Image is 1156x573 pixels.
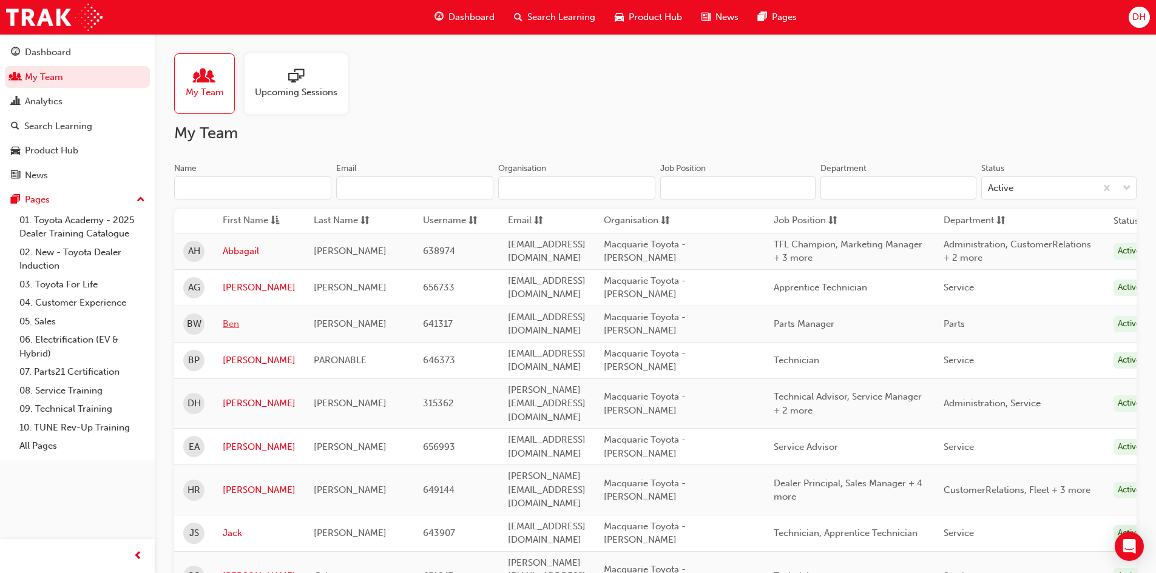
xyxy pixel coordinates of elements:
div: Active [1114,482,1145,498]
span: sessionType_ONLINE_URL-icon [288,69,304,85]
a: Upcoming Sessions [245,53,357,114]
span: down-icon [1123,181,1131,196]
span: 649144 [423,484,455,495]
button: Last Namesorting-icon [314,213,380,229]
a: [PERSON_NAME] [223,354,296,367]
span: Administration, CustomerRelations + 2 more [944,239,1091,264]
button: DH [1129,7,1150,28]
span: First Name [223,213,268,229]
a: Product Hub [5,139,150,162]
span: search-icon [11,121,19,132]
a: car-iconProduct Hub [605,5,692,30]
span: BP [188,354,200,367]
a: Search Learning [5,115,150,138]
a: My Team [174,53,245,114]
div: Dashboard [25,45,71,59]
button: Job Positionsorting-icon [774,213,840,229]
a: My Team [5,66,150,89]
button: Departmentsorting-icon [944,213,1010,229]
a: Jack [223,526,296,540]
button: Usernamesorting-icon [423,213,490,229]
div: Active [1114,316,1145,332]
a: Dashboard [5,41,150,64]
a: 05. Sales [15,312,150,331]
a: News [5,164,150,187]
span: My Team [186,85,224,99]
a: [PERSON_NAME] [223,281,296,295]
span: people-icon [197,69,212,85]
span: people-icon [11,72,20,83]
span: sorting-icon [534,213,543,229]
div: Active [1114,439,1145,455]
span: Search Learning [527,10,595,24]
span: Service [944,441,974,452]
span: 638974 [423,246,455,256]
div: Email [336,163,357,175]
span: [EMAIL_ADDRESS][DOMAIN_NAME] [508,239,586,264]
input: Job Position [660,176,816,199]
a: [PERSON_NAME] [223,397,296,410]
div: Active [988,181,1013,195]
span: 641317 [423,318,453,329]
a: Ben [223,317,296,331]
span: 646373 [423,355,455,366]
span: sorting-icon [360,213,370,229]
span: Macquarie Toyota - [PERSON_NAME] [604,239,686,264]
span: 315362 [423,398,454,409]
span: Dealer Principal, Sales Manager + 4 more [774,478,922,503]
a: 04. Customer Experience [15,293,150,312]
span: Macquarie Toyota - [PERSON_NAME] [604,434,686,459]
span: Organisation [604,213,658,229]
a: All Pages [15,437,150,455]
a: pages-iconPages [748,5,806,30]
span: EA [189,440,200,454]
span: Technician, Apprentice Technician [774,528,918,538]
span: Parts [944,318,965,329]
span: Service Advisor [774,441,838,452]
div: Product Hub [25,144,78,158]
span: CustomerRelations, Fleet + 3 more [944,484,1090,495]
span: Username [423,213,466,229]
span: search-icon [514,10,522,25]
div: Active [1114,243,1145,260]
span: Upcoming Sessions [255,85,337,99]
div: Active [1114,280,1145,296]
div: Job Position [660,163,706,175]
span: Administration, Service [944,398,1041,409]
span: sorting-icon [468,213,478,229]
span: [PERSON_NAME] [314,282,387,293]
span: sorting-icon [661,213,670,229]
a: [PERSON_NAME] [223,440,296,454]
span: Macquarie Toyota - [PERSON_NAME] [604,312,686,337]
span: Pages [772,10,797,24]
input: Email [336,176,493,199]
div: Active [1114,525,1145,541]
span: Macquarie Toyota - [PERSON_NAME] [604,348,686,373]
div: Status [981,163,1004,175]
span: BW [187,317,201,331]
div: Search Learning [24,119,92,133]
span: sorting-icon [996,213,1006,229]
a: 01. Toyota Academy - 2025 Dealer Training Catalogue [15,211,150,243]
button: Pages [5,189,150,211]
span: pages-icon [758,10,767,25]
span: Macquarie Toyota - [PERSON_NAME] [604,478,686,503]
span: [PERSON_NAME] [314,528,387,538]
a: 02. New - Toyota Dealer Induction [15,243,150,275]
span: chart-icon [11,96,20,107]
img: Trak [6,4,103,31]
a: 09. Technical Training [15,400,150,418]
span: Macquarie Toyota - [PERSON_NAME] [604,275,686,300]
a: news-iconNews [692,5,748,30]
span: news-icon [11,170,20,181]
span: Macquarie Toyota - [PERSON_NAME] [604,391,686,416]
span: guage-icon [11,47,20,58]
input: Department [820,176,976,199]
a: 06. Electrification (EV & Hybrid) [15,330,150,363]
div: Organisation [498,163,546,175]
a: [PERSON_NAME] [223,483,296,497]
span: asc-icon [271,213,280,229]
span: [EMAIL_ADDRESS][DOMAIN_NAME] [508,312,586,337]
div: Department [820,163,867,175]
span: 656993 [423,441,455,452]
